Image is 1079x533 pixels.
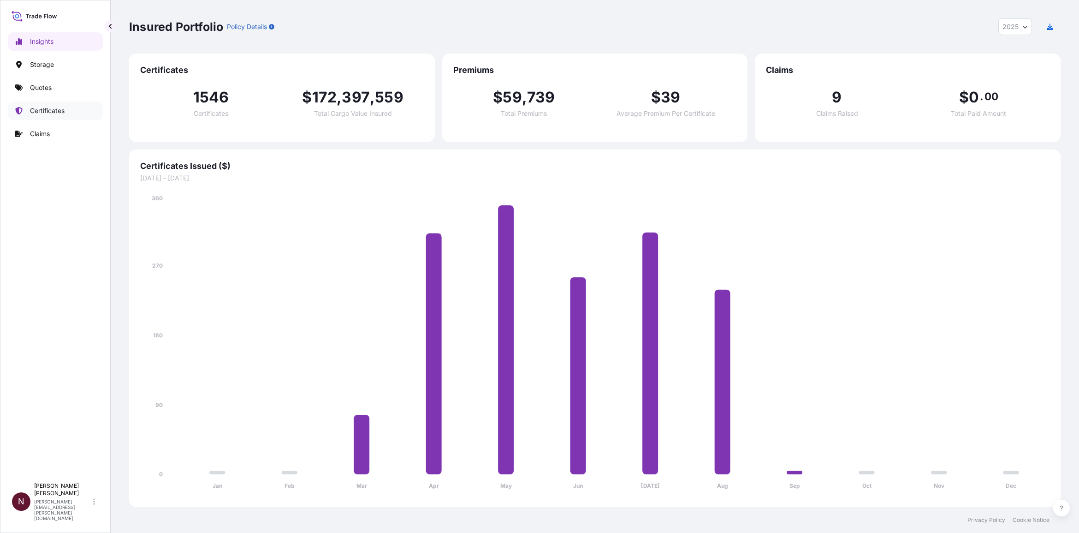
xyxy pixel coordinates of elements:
a: Cookie Notice [1013,516,1049,524]
span: $ [302,90,312,105]
tspan: Nov [934,482,945,489]
p: Storage [30,60,54,69]
p: Policy Details [227,22,267,31]
span: 9 [832,90,842,105]
tspan: May [500,482,512,489]
tspan: Apr [429,482,439,489]
tspan: 0 [159,471,163,478]
span: Claims Raised [816,110,858,117]
tspan: Jun [573,482,583,489]
span: 59 [503,90,522,105]
span: 0 [969,90,979,105]
span: , [337,90,342,105]
span: [DATE] - [DATE] [140,174,1049,183]
p: [PERSON_NAME] [PERSON_NAME] [34,482,91,497]
span: 172 [312,90,337,105]
tspan: [DATE] [641,482,660,489]
span: , [370,90,375,105]
span: 1546 [193,90,229,105]
span: N [18,497,24,506]
tspan: 360 [152,195,163,202]
p: Insured Portfolio [129,19,223,34]
tspan: Sep [789,482,800,489]
span: Average Premium Per Certificate [617,110,715,117]
tspan: 270 [152,262,163,269]
tspan: 180 [153,332,163,339]
span: 2025 [1002,22,1019,31]
tspan: Mar [356,482,367,489]
a: Quotes [8,78,103,97]
tspan: Oct [862,482,872,489]
a: Storage [8,55,103,74]
a: Certificates [8,102,103,120]
span: , [522,90,527,105]
button: Year Selector [998,18,1032,35]
a: Claims [8,125,103,143]
p: Insights [30,37,53,46]
span: $ [651,90,661,105]
span: Certificates [194,110,228,117]
span: Total Premiums [501,110,547,117]
span: 39 [661,90,680,105]
p: Certificates [30,106,65,115]
p: [PERSON_NAME][EMAIL_ADDRESS][PERSON_NAME][DOMAIN_NAME] [34,499,91,521]
p: Claims [30,129,50,138]
span: $ [493,90,503,105]
a: Privacy Policy [967,516,1005,524]
tspan: Aug [717,482,728,489]
span: Claims [766,65,1049,76]
a: Insights [8,32,103,51]
span: 559 [375,90,403,105]
span: Certificates [140,65,424,76]
span: 00 [984,93,998,100]
span: Premiums [453,65,737,76]
tspan: Dec [1006,482,1016,489]
span: Total Paid Amount [951,110,1006,117]
tspan: 90 [155,401,163,408]
span: 739 [527,90,555,105]
span: Total Cargo Value Insured [314,110,392,117]
tspan: Feb [285,482,295,489]
span: . [980,93,983,100]
p: Quotes [30,83,52,92]
span: Certificates Issued ($) [140,161,1049,172]
span: 397 [342,90,370,105]
span: $ [959,90,969,105]
tspan: Jan [213,482,222,489]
